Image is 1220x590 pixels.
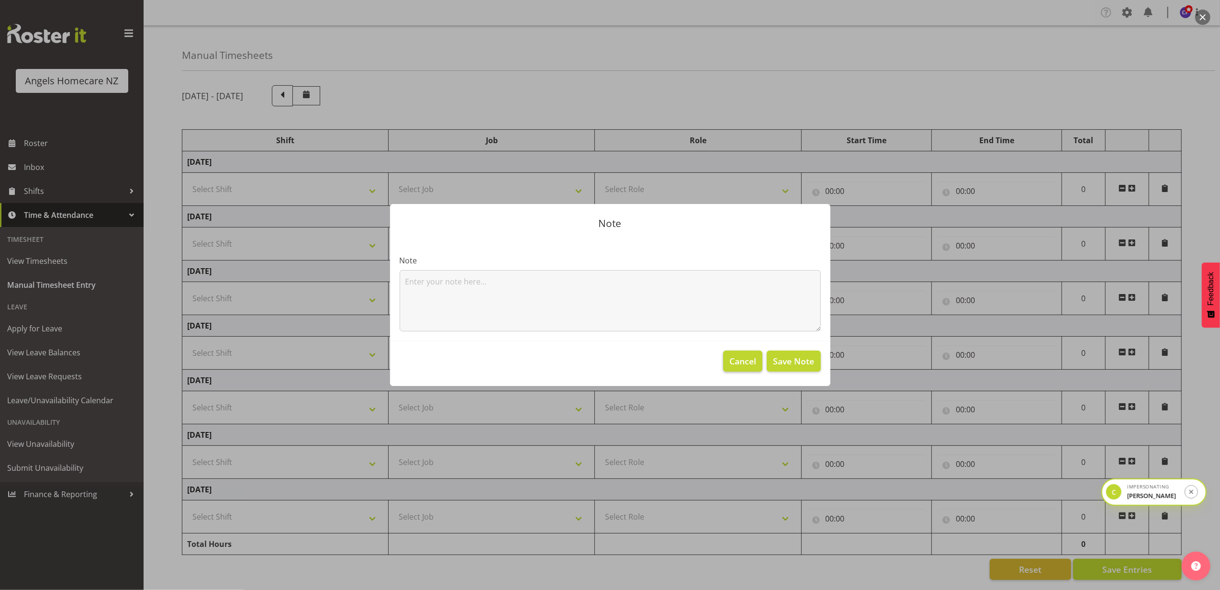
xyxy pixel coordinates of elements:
button: Save Note [767,351,820,372]
span: Save Note [773,355,814,367]
label: Note [400,255,821,266]
p: Note [400,218,821,228]
img: help-xxl-2.png [1191,561,1201,571]
span: Cancel [729,355,756,367]
span: Feedback [1207,272,1215,306]
button: Cancel [723,351,762,372]
button: Feedback - Show survey [1202,262,1220,328]
button: Stop impersonation [1185,485,1198,499]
